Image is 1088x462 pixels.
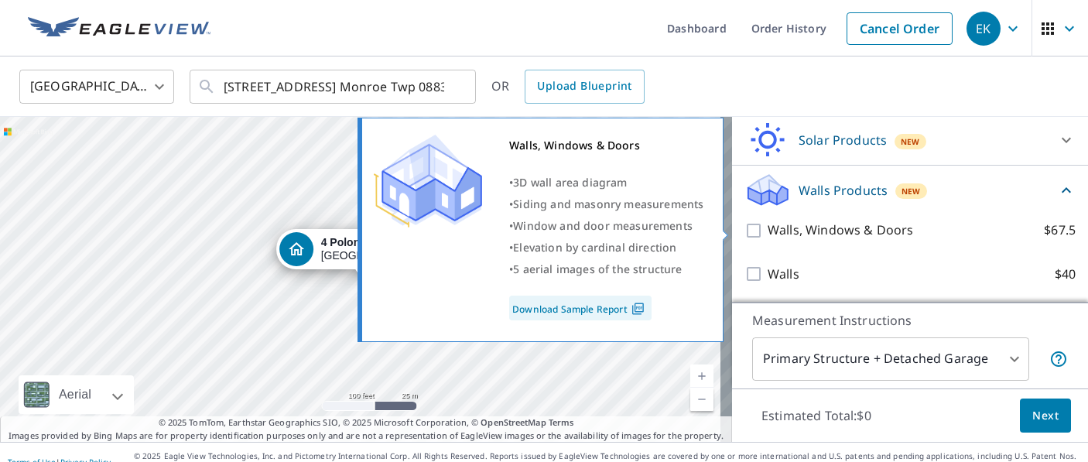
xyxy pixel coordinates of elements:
[481,416,546,428] a: OpenStreetMap
[1044,221,1076,240] p: $67.5
[1055,265,1076,284] p: $40
[509,296,652,320] a: Download Sample Report
[744,121,1076,159] div: Solar ProductsNew
[549,416,574,428] a: Terms
[513,218,693,233] span: Window and door measurements
[54,375,96,414] div: Aerial
[513,175,627,190] span: 3D wall area diagram
[513,240,676,255] span: Elevation by cardinal direction
[28,17,210,40] img: EV Logo
[752,337,1029,381] div: Primary Structure + Detached Garage
[537,77,631,96] span: Upload Blueprint
[768,265,799,284] p: Walls
[752,311,1068,330] p: Measurement Instructions
[19,375,134,414] div: Aerial
[509,258,703,280] div: •
[690,364,713,388] a: Current Level 18, Zoom In
[509,193,703,215] div: •
[374,135,482,228] img: Premium
[628,302,648,316] img: Pdf Icon
[1032,406,1059,426] span: Next
[509,215,703,237] div: •
[744,172,1076,208] div: Walls ProductsNew
[491,70,645,104] div: OR
[276,229,445,277] div: Dropped pin, building 1, Residential property, 4 Polonia Ct Monroe Twp, NJ 08831
[224,65,444,108] input: Search by address or latitude-longitude
[509,172,703,193] div: •
[901,135,920,148] span: New
[513,262,682,276] span: 5 aerial images of the structure
[321,236,434,262] div: [GEOGRAPHIC_DATA]
[967,12,1001,46] div: EK
[799,131,887,149] p: Solar Products
[19,65,174,108] div: [GEOGRAPHIC_DATA]
[1020,399,1071,433] button: Next
[749,399,884,433] p: Estimated Total: $0
[525,70,644,104] a: Upload Blueprint
[509,237,703,258] div: •
[159,416,574,429] span: © 2025 TomTom, Earthstar Geographics SIO, © 2025 Microsoft Corporation, ©
[509,135,703,156] div: Walls, Windows & Doors
[799,181,888,200] p: Walls Products
[847,12,953,45] a: Cancel Order
[321,236,384,248] strong: 4 Polonia Ct
[902,185,921,197] span: New
[768,221,913,240] p: Walls, Windows & Doors
[690,388,713,411] a: Current Level 18, Zoom Out
[513,197,703,211] span: Siding and masonry measurements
